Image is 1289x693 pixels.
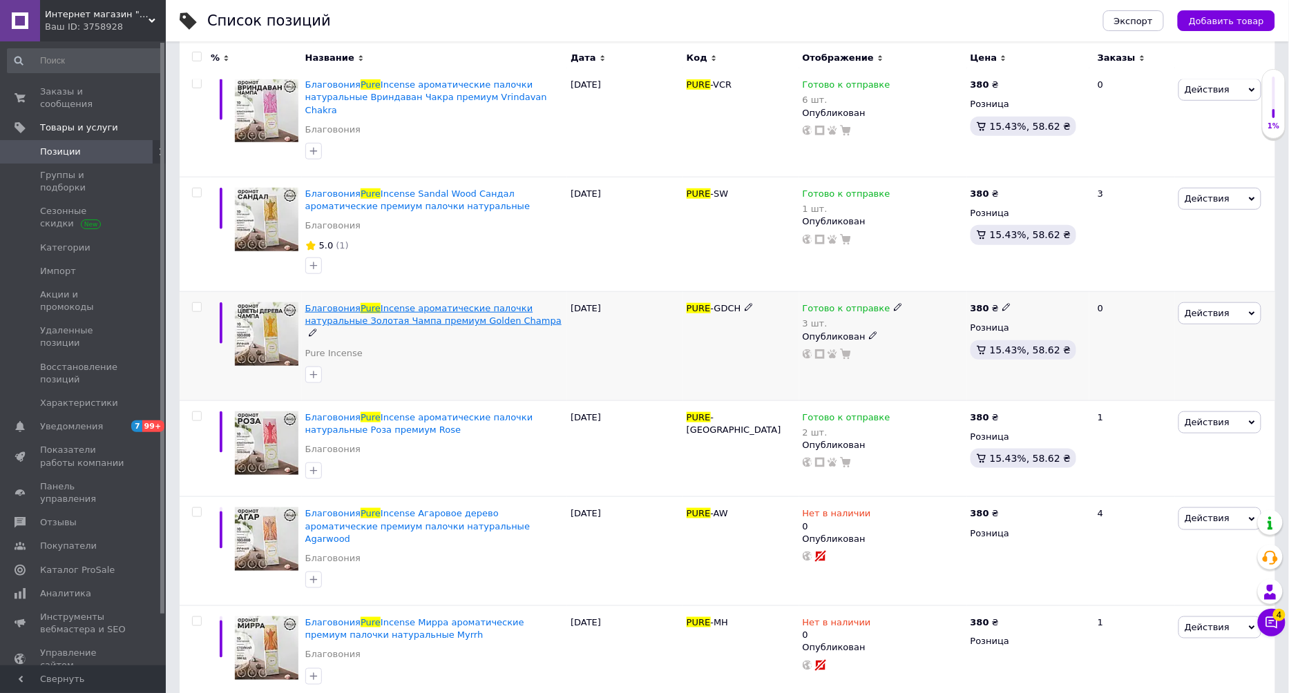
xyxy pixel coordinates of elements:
[803,188,890,203] span: Готово к отправке
[40,397,118,409] span: Характеристики
[971,79,989,90] b: 380
[131,420,142,432] span: 7
[305,649,361,661] a: Благовония
[305,412,361,422] span: Благовония
[305,303,562,326] a: БлаговонияPureIncense ароматические палочки натуральные Золотая Чампа премиум Golden Champa
[711,79,732,90] span: -VCR
[361,303,381,313] span: Pure
[687,52,707,64] span: Код
[971,52,997,64] span: Цена
[567,177,683,292] div: [DATE]
[305,188,530,211] span: Incense Sandal Wood Сандал ароматические премиум палочки натуральные
[305,79,547,115] span: Incense ароматические палочки натуральные Вриндаван Чакра премиум Vrindavan Chakra
[803,616,871,641] div: 0
[803,533,964,545] div: Опубликован
[971,507,999,520] div: ₴
[1103,10,1164,31] button: Экспорт
[305,347,363,360] a: Pure Incense
[803,52,874,64] span: Отображение
[990,344,1071,355] span: 15.43%, 58.62 ₴
[305,617,524,640] a: БлаговонияPureIncense Мирра ароматические премиум палочки натуральные Myrrh
[305,303,562,326] span: Incense ароматические палочки натуральные Золотая Чампа премиум Golden Champa
[40,205,128,230] span: Сезонные скидки
[687,79,711,90] span: PURE
[305,52,354,64] span: Название
[336,240,348,251] span: (1)
[971,617,989,627] b: 380
[803,303,890,318] span: Готово к отправке
[305,79,361,90] span: Благовония
[305,188,361,199] span: Благовония
[40,324,128,349] span: Удаленные позиции
[971,188,989,199] b: 380
[235,188,298,251] img: Благовония Pure Incense Sandal Wood Сандал ароматические премиум палочки натуральные
[971,527,1086,540] div: Розница
[803,331,964,343] div: Опубликован
[803,107,964,119] div: Опубликован
[305,617,361,627] span: Благовония
[361,79,381,90] span: Pure
[687,617,711,627] span: PURE
[1185,513,1230,523] span: Действия
[40,564,115,576] span: Каталог ProSale
[571,52,596,64] span: Дата
[711,188,729,199] span: -SW
[1185,417,1230,427] span: Действия
[142,420,165,432] span: 99+
[40,611,128,636] span: Инструменты вебмастера и SEO
[803,642,964,654] div: Опубликован
[235,507,298,571] img: Благовония Pure Incense Агаровое дерево ароматические премиум палочки натуральные Agarwood
[305,303,361,313] span: Благовония
[45,21,166,33] div: Ваш ID: 3758928
[305,552,361,565] a: Благовония
[40,169,128,194] span: Группы и подборки
[1185,193,1230,204] span: Действия
[1098,52,1136,64] span: Заказы
[990,121,1071,132] span: 15.43%, 58.62 ₴
[803,507,871,532] div: 0
[235,411,298,475] img: Благовония Pure Incense ароматические палочки натуральные Роза премиум Rose
[305,412,533,435] a: БлаговонияPureIncense ароматические палочки натуральные Роза премиум Rose
[971,508,989,518] b: 380
[40,516,77,529] span: Отзывы
[803,617,871,632] span: Нет в наличии
[40,242,90,254] span: Категории
[40,86,128,110] span: Заказы и сообщения
[1185,622,1230,632] span: Действия
[40,361,128,386] span: Восстановление позиций
[1089,177,1175,292] div: 3
[990,229,1071,240] span: 15.43%, 58.62 ₴
[45,8,149,21] span: Интернет магазин "SMB SHOP"
[567,68,683,177] div: [DATE]
[40,647,128,672] span: Управление сайтом
[40,540,97,552] span: Покупатели
[1258,609,1286,636] button: Чат с покупателем4
[211,52,220,64] span: %
[803,79,890,94] span: Готово к отправке
[305,508,530,543] span: Incense Агаровое дерево ароматические премиум палочки натуральные Agarwood
[40,121,118,134] span: Товары и услуги
[567,292,683,401] div: [DATE]
[40,420,103,433] span: Уведомления
[40,265,76,277] span: Импорт
[1189,16,1264,26] span: Добавить товар
[1185,84,1230,95] span: Действия
[803,318,903,329] div: 3 шт.
[803,95,890,105] div: 6 шт.
[567,400,683,497] div: [DATE]
[305,443,361,456] a: Благовония
[1185,308,1230,318] span: Действия
[803,412,890,427] span: Готово к отправке
[40,444,128,469] span: Показатели работы компании
[305,412,533,435] span: Incense ароматические палочки натуральные Роза премиум Rose
[971,411,999,424] div: ₴
[971,431,1086,443] div: Розница
[1089,497,1175,606] div: 4
[235,79,298,142] img: Благовония Pure Incense ароматические палочки натуральные Вриндаван Чакра премиум Vrindavan Chakra
[971,302,1011,315] div: ₴
[305,508,361,518] span: Благовония
[1089,292,1175,401] div: 0
[971,79,999,91] div: ₴
[711,617,729,627] span: -MH
[803,508,871,523] span: Нет в наличии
